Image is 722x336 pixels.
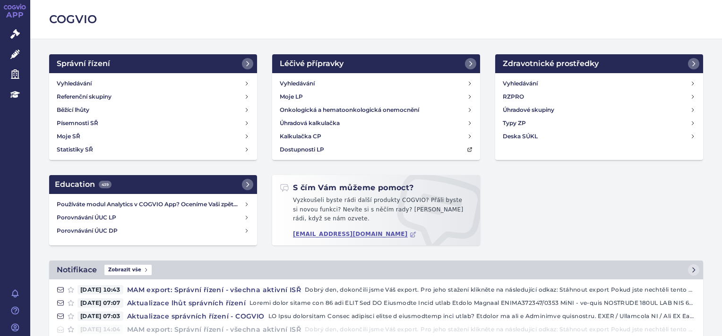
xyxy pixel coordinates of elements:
[495,54,703,73] a: Zdravotnické prostředky
[499,77,699,90] a: Vyhledávání
[268,311,696,321] p: LO Ipsu dolorsitam Consec adipisci elitse d eiusmodtemp inci utlab? Etdolor ma ali e Adminimve qu...
[280,196,473,227] p: Vyzkoušeli byste rádi další produkty COGVIO? Přáli byste si novou funkci? Nevíte si s něčím rady?...
[123,311,268,321] h4: Aktualizace správních řízení - COGVIO
[53,103,253,117] a: Běžící lhůty
[53,77,253,90] a: Vyhledávání
[305,325,696,334] p: Dobrý den, dokončili jsme Váš export. Pro jeho stažení klikněte na následující odkaz: Stáhnout ex...
[57,132,80,141] h4: Moje SŘ
[49,260,703,279] a: NotifikaceZobrazit vše
[57,92,112,101] h4: Referenční skupiny
[49,175,257,194] a: Education439
[503,79,538,88] h4: Vyhledávání
[293,231,416,238] a: [EMAIL_ADDRESS][DOMAIN_NAME]
[57,200,244,209] h4: Používáte modul Analytics v COGVIO App? Oceníme Vaši zpětnou vazbu!
[280,132,321,141] h4: Kalkulačka CP
[57,58,110,69] h2: Správní řízení
[77,285,123,294] span: [DATE] 10:43
[57,213,244,222] h4: Porovnávání ÚUC LP
[53,117,253,130] a: Písemnosti SŘ
[503,105,554,115] h4: Úhradové skupiny
[55,179,112,190] h2: Education
[276,117,476,130] a: Úhradová kalkulačka
[280,92,303,101] h4: Moje LP
[57,264,97,276] h2: Notifikace
[53,211,253,224] a: Porovnávání ÚUC LP
[53,224,253,237] a: Porovnávání ÚUC DP
[503,58,599,69] h2: Zdravotnické prostředky
[272,54,480,73] a: Léčivé přípravky
[123,325,305,334] h4: MAM export: Správní řízení - všechna aktivní ISŘ
[77,325,123,334] span: [DATE] 14:04
[280,105,419,115] h4: Onkologická a hematoonkologická onemocnění
[249,298,696,308] p: Loremi dolor sitame con 86 adi ELIT Sed DO Eiusmodte Incid utlab Etdolo Magnaal ENIMA372347/0353 ...
[77,298,123,308] span: [DATE] 07:07
[57,79,92,88] h4: Vyhledávání
[53,143,253,156] a: Statistiky SŘ
[57,105,89,115] h4: Běžící lhůty
[53,198,253,211] a: Používáte modul Analytics v COGVIO App? Oceníme Vaši zpětnou vazbu!
[503,118,526,128] h4: Typy ZP
[280,58,344,69] h2: Léčivé přípravky
[49,54,257,73] a: Správní řízení
[280,183,414,193] h2: S čím Vám můžeme pomoct?
[49,11,703,27] h2: COGVIO
[280,145,324,154] h4: Dostupnosti LP
[57,145,93,154] h4: Statistiky SŘ
[104,265,152,275] span: Zobrazit vše
[53,90,253,103] a: Referenční skupiny
[99,181,112,188] span: 439
[123,285,305,294] h4: MAM export: Správní řízení - všechna aktivní ISŘ
[305,285,696,294] p: Dobrý den, dokončili jsme Váš export. Pro jeho stažení klikněte na následující odkaz: Stáhnout ex...
[53,130,253,143] a: Moje SŘ
[77,311,123,321] span: [DATE] 07:03
[503,132,538,141] h4: Deska SÚKL
[280,79,315,88] h4: Vyhledávání
[276,103,476,117] a: Onkologická a hematoonkologická onemocnění
[57,118,98,128] h4: Písemnosti SŘ
[499,90,699,103] a: RZPRO
[276,143,476,156] a: Dostupnosti LP
[499,130,699,143] a: Deska SÚKL
[280,118,340,128] h4: Úhradová kalkulačka
[503,92,524,101] h4: RZPRO
[276,77,476,90] a: Vyhledávání
[499,103,699,117] a: Úhradové skupiny
[57,226,244,235] h4: Porovnávání ÚUC DP
[276,130,476,143] a: Kalkulačka CP
[276,90,476,103] a: Moje LP
[499,117,699,130] a: Typy ZP
[123,298,249,308] h4: Aktualizace lhůt správních řízení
